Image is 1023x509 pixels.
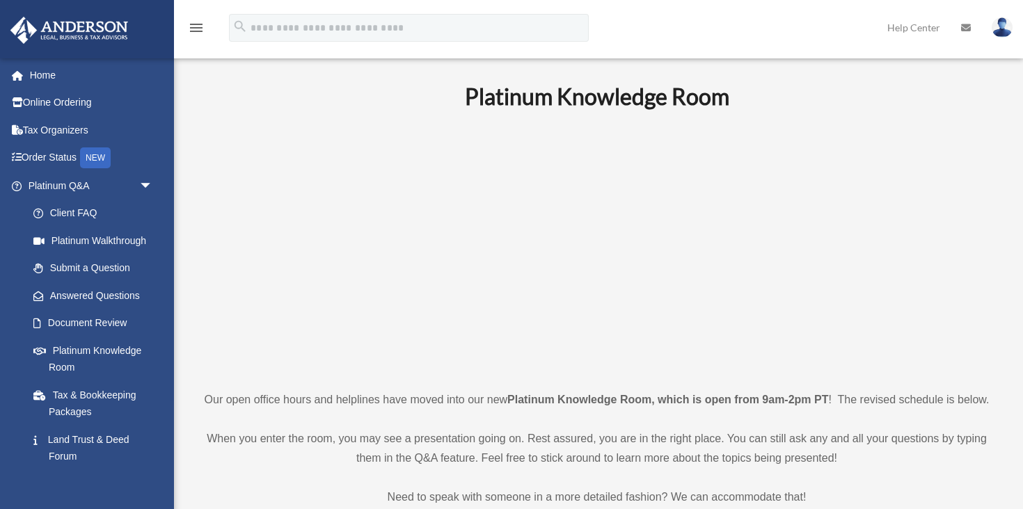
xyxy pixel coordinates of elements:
a: Platinum Walkthrough [19,227,174,255]
img: Anderson Advisors Platinum Portal [6,17,132,44]
iframe: 231110_Toby_KnowledgeRoom [388,129,806,364]
a: Answered Questions [19,282,174,309]
p: Need to speak with someone in a more detailed fashion? We can accommodate that! [198,487,995,507]
a: menu [188,24,205,36]
a: Platinum Knowledge Room [19,337,167,381]
i: search [232,19,248,34]
a: Client FAQ [19,200,174,227]
span: arrow_drop_down [139,172,167,200]
p: When you enter the room, you may see a presentation going on. Rest assured, you are in the right ... [198,429,995,468]
div: NEW [80,147,111,168]
a: Order StatusNEW [10,144,174,172]
a: Submit a Question [19,255,174,282]
b: Platinum Knowledge Room [465,83,729,110]
a: Tax Organizers [10,116,174,144]
i: menu [188,19,205,36]
img: User Pic [992,17,1013,38]
a: Tax & Bookkeeping Packages [19,381,174,426]
a: Home [10,61,174,89]
a: Land Trust & Deed Forum [19,426,174,470]
a: Document Review [19,309,174,337]
a: Platinum Q&Aarrow_drop_down [10,172,174,200]
p: Our open office hours and helplines have moved into our new ! The revised schedule is below. [198,390,995,410]
strong: Platinum Knowledge Room, which is open from 9am-2pm PT [507,394,828,405]
a: Online Ordering [10,89,174,117]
